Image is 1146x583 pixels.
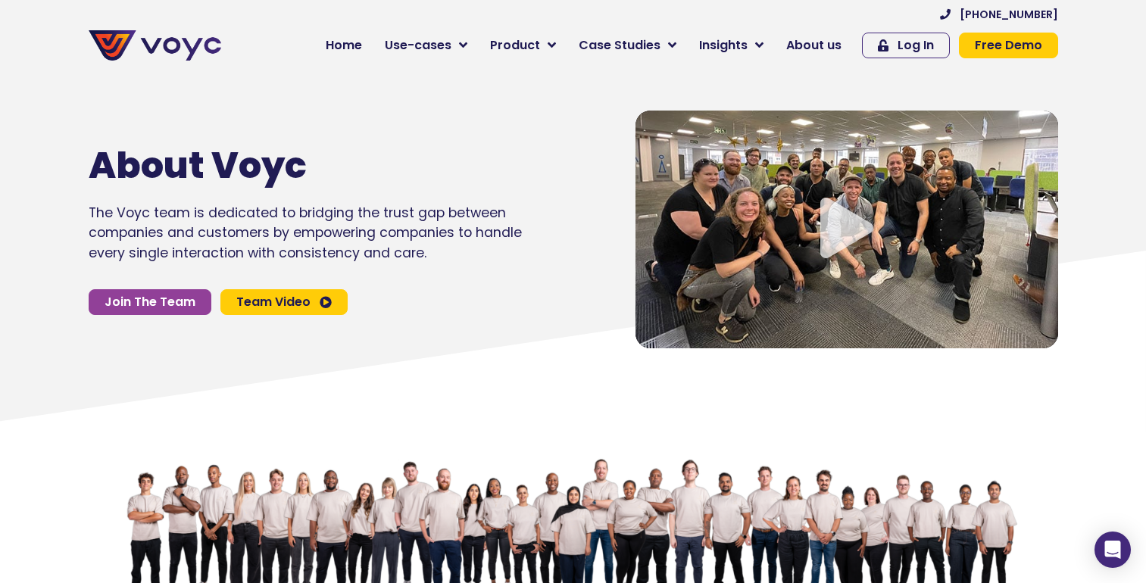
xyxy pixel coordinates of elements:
[89,203,522,263] p: The Voyc team is dedicated to bridging the trust gap between companies and customers by empowerin...
[105,296,195,308] span: Join The Team
[959,33,1058,58] a: Free Demo
[786,36,842,55] span: About us
[490,36,540,55] span: Product
[567,30,688,61] a: Case Studies
[975,39,1042,51] span: Free Demo
[960,9,1058,20] span: [PHONE_NUMBER]
[314,30,373,61] a: Home
[220,289,348,315] a: Team Video
[479,30,567,61] a: Product
[236,296,311,308] span: Team Video
[579,36,660,55] span: Case Studies
[699,36,748,55] span: Insights
[775,30,853,61] a: About us
[817,198,877,260] div: Video play button
[1094,532,1131,568] div: Open Intercom Messenger
[862,33,950,58] a: Log In
[89,144,476,188] h1: About Voyc
[326,36,362,55] span: Home
[385,36,451,55] span: Use-cases
[940,9,1058,20] a: [PHONE_NUMBER]
[688,30,775,61] a: Insights
[373,30,479,61] a: Use-cases
[898,39,934,51] span: Log In
[89,289,211,315] a: Join The Team
[89,30,221,61] img: voyc-full-logo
